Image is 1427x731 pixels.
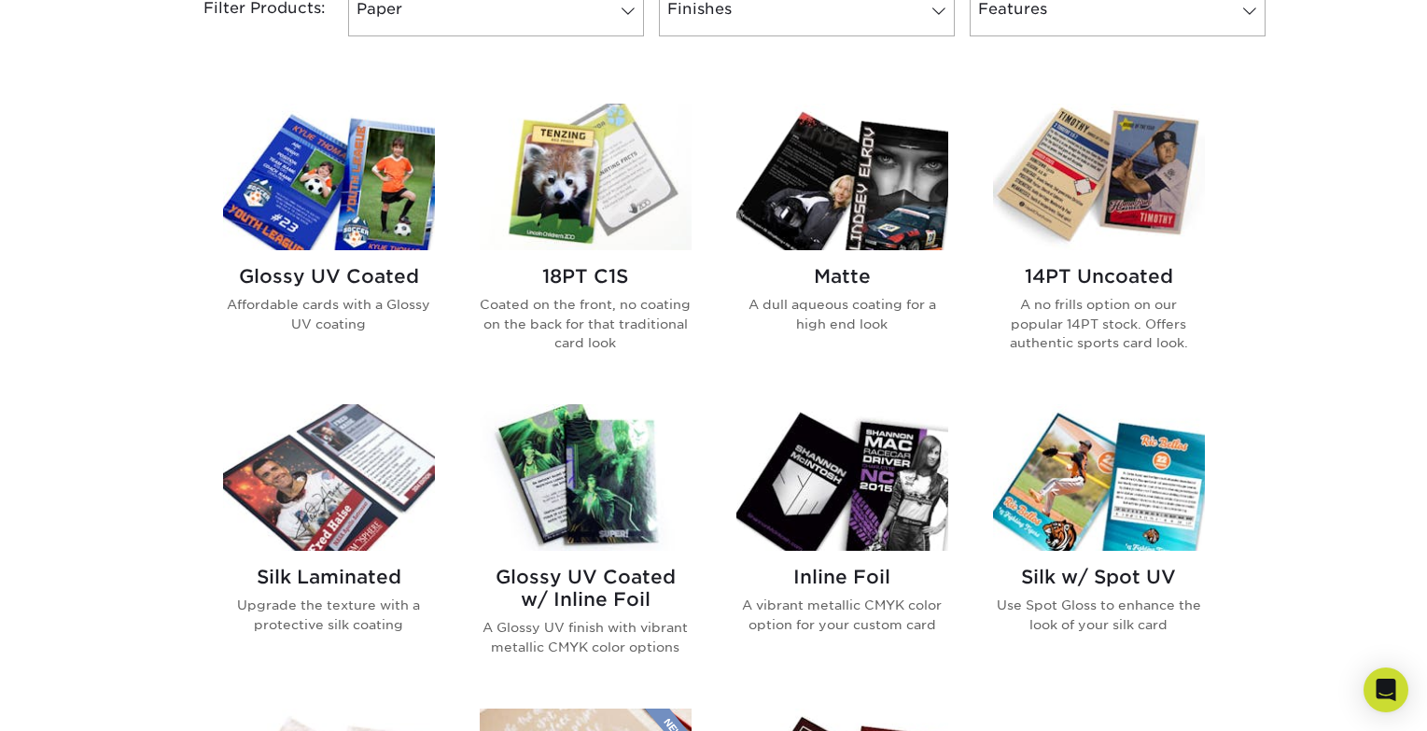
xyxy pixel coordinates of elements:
[223,566,435,588] h2: Silk Laminated
[993,566,1205,588] h2: Silk w/ Spot UV
[736,265,948,288] h2: Matte
[480,618,692,656] p: A Glossy UV finish with vibrant metallic CMYK color options
[993,596,1205,634] p: Use Spot Gloss to enhance the look of your silk card
[736,104,948,250] img: Matte Trading Cards
[223,104,435,250] img: Glossy UV Coated Trading Cards
[993,104,1205,250] img: 14PT Uncoated Trading Cards
[223,404,435,551] img: Silk Laminated Trading Cards
[223,104,435,382] a: Glossy UV Coated Trading Cards Glossy UV Coated Affordable cards with a Glossy UV coating
[223,596,435,634] p: Upgrade the texture with a protective silk coating
[993,104,1205,382] a: 14PT Uncoated Trading Cards 14PT Uncoated A no frills option on our popular 14PT stock. Offers au...
[736,104,948,382] a: Matte Trading Cards Matte A dull aqueous coating for a high end look
[223,265,435,288] h2: Glossy UV Coated
[736,404,948,551] img: Inline Foil Trading Cards
[480,404,692,686] a: Glossy UV Coated w/ Inline Foil Trading Cards Glossy UV Coated w/ Inline Foil A Glossy UV finish ...
[993,404,1205,686] a: Silk w/ Spot UV Trading Cards Silk w/ Spot UV Use Spot Gloss to enhance the look of your silk card
[480,104,692,382] a: 18PT C1S Trading Cards 18PT C1S Coated on the front, no coating on the back for that traditional ...
[480,104,692,250] img: 18PT C1S Trading Cards
[480,566,692,611] h2: Glossy UV Coated w/ Inline Foil
[993,404,1205,551] img: Silk w/ Spot UV Trading Cards
[480,295,692,352] p: Coated on the front, no coating on the back for that traditional card look
[736,596,948,634] p: A vibrant metallic CMYK color option for your custom card
[480,404,692,551] img: Glossy UV Coated w/ Inline Foil Trading Cards
[736,566,948,588] h2: Inline Foil
[480,265,692,288] h2: 18PT C1S
[1364,668,1408,712] div: Open Intercom Messenger
[993,265,1205,288] h2: 14PT Uncoated
[223,295,435,333] p: Affordable cards with a Glossy UV coating
[736,404,948,686] a: Inline Foil Trading Cards Inline Foil A vibrant metallic CMYK color option for your custom card
[223,404,435,686] a: Silk Laminated Trading Cards Silk Laminated Upgrade the texture with a protective silk coating
[5,674,159,724] iframe: Google Customer Reviews
[736,295,948,333] p: A dull aqueous coating for a high end look
[993,295,1205,352] p: A no frills option on our popular 14PT stock. Offers authentic sports card look.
